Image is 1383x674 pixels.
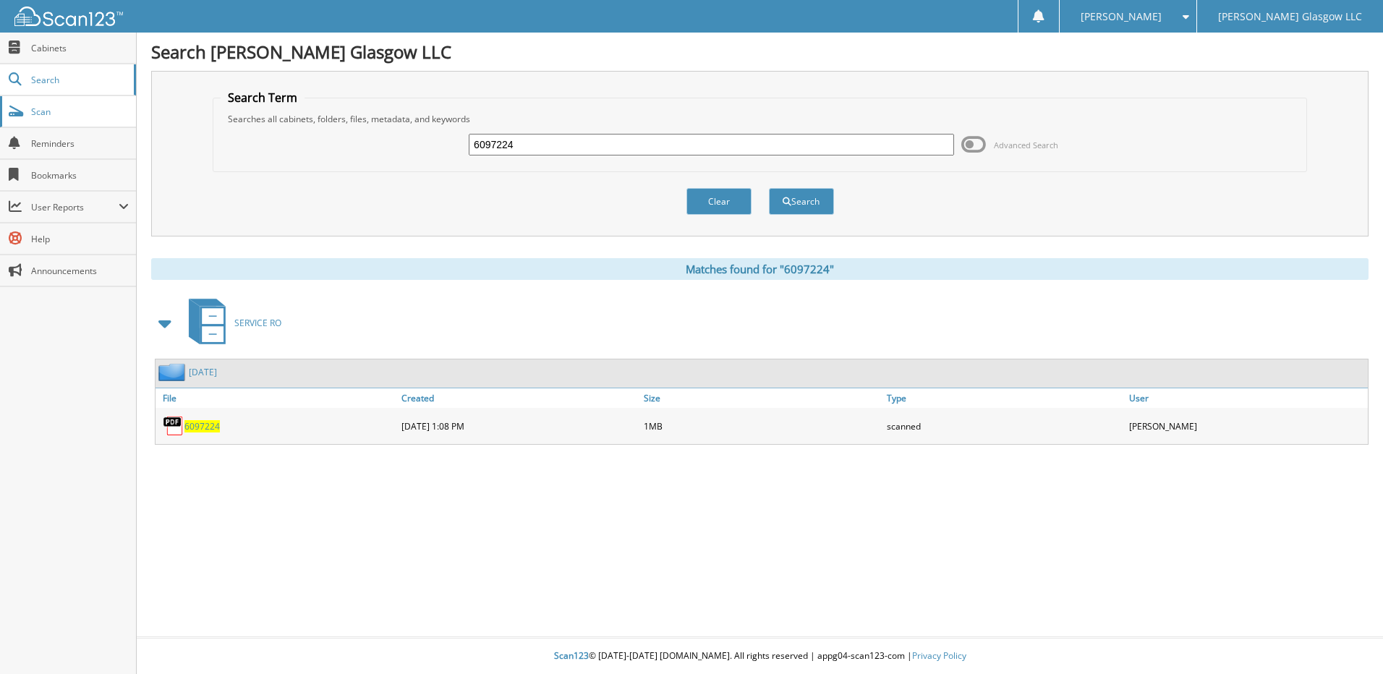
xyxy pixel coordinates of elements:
div: 1MB [640,411,882,440]
h1: Search [PERSON_NAME] Glasgow LLC [151,40,1369,64]
a: Created [398,388,640,408]
div: [PERSON_NAME] [1125,411,1368,440]
div: Matches found for "6097224" [151,258,1369,280]
img: folder2.png [158,363,189,381]
img: PDF.png [163,415,184,437]
a: Type [883,388,1125,408]
span: Search [31,74,127,86]
legend: Search Term [221,90,305,106]
button: Clear [686,188,752,215]
span: Reminders [31,137,129,150]
div: Searches all cabinets, folders, files, metadata, and keywords [221,113,1299,125]
span: Advanced Search [994,140,1058,150]
span: Cabinets [31,42,129,54]
span: Scan123 [554,649,589,662]
span: Scan [31,106,129,118]
a: 6097224 [184,420,220,432]
a: User [1125,388,1368,408]
span: SERVICE RO [234,317,281,329]
iframe: Chat Widget [1311,605,1383,674]
img: scan123-logo-white.svg [14,7,123,26]
div: scanned [883,411,1125,440]
span: Help [31,233,129,245]
a: Privacy Policy [912,649,966,662]
span: Announcements [31,265,129,277]
div: [DATE] 1:08 PM [398,411,640,440]
a: Size [640,388,882,408]
span: Bookmarks [31,169,129,182]
span: [PERSON_NAME] [1081,12,1162,21]
a: [DATE] [189,366,217,378]
div: © [DATE]-[DATE] [DOMAIN_NAME]. All rights reserved | appg04-scan123-com | [137,639,1383,674]
button: Search [769,188,834,215]
span: [PERSON_NAME] Glasgow LLC [1218,12,1362,21]
span: User Reports [31,201,119,213]
a: File [156,388,398,408]
a: SERVICE RO [180,294,281,351]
